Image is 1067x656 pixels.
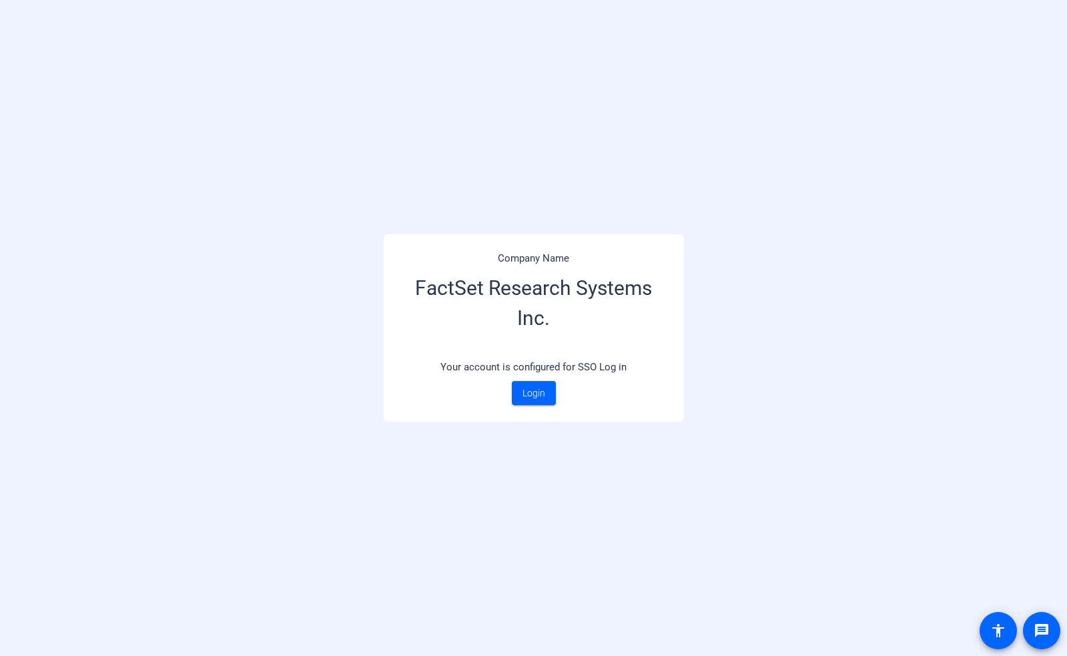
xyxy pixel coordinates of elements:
p: Your account is configured for SSO Log in [400,353,667,382]
mat-icon: message [1034,623,1050,639]
h3: FactSet Research Systems Inc. [400,266,667,353]
mat-icon: accessibility [990,623,1006,639]
a: Login [512,381,556,405]
span: Login [522,386,545,400]
p: Company Name [400,251,667,266]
